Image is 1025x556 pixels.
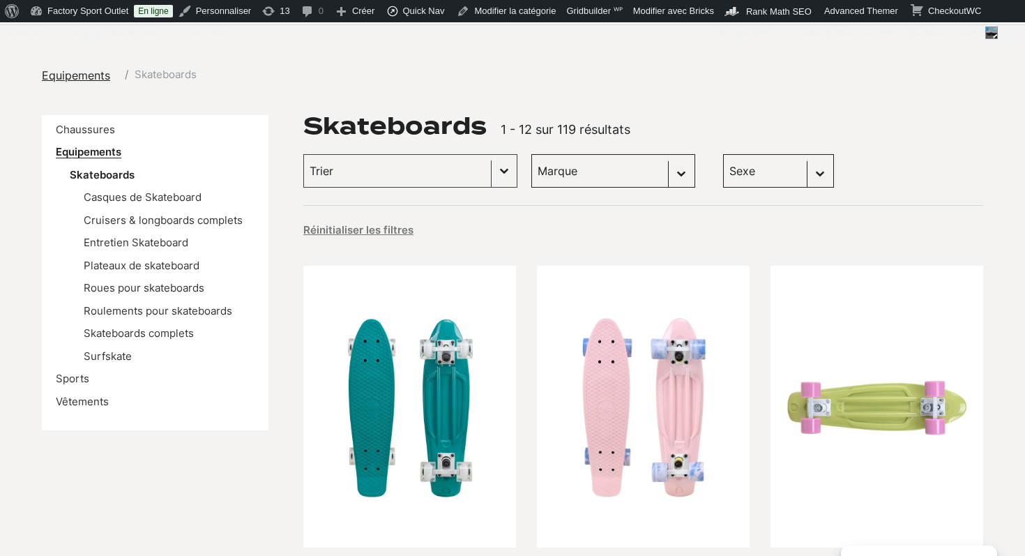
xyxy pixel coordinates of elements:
[56,123,115,136] a: Chaussures
[310,162,485,180] input: Trier
[84,304,232,317] a: Roulements pour skateboards
[84,236,188,249] a: Entretien Skateboard
[42,67,197,84] nav: breadcrumbs
[303,223,413,237] button: Réinitialiser les filtres
[84,259,199,272] a: Plateaux de skateboard
[56,372,89,385] a: Sports
[84,190,202,204] a: Casques de Skateboard
[42,68,110,82] span: Equipements
[746,6,812,17] span: Rank Math SEO
[303,115,487,137] h1: Skateboards
[162,22,236,45] div: RunCloud Hub
[501,122,630,137] span: 1 - 12 sur 119 résultats
[753,28,981,38] span: [PERSON_NAME][EMAIL_ADDRESS][DOMAIN_NAME]
[84,350,132,363] a: Surfskate
[84,281,204,294] a: Roues pour skateboards
[84,213,243,227] a: Cruisers & longboards complets
[134,5,172,17] a: En ligne
[107,22,162,45] a: WP Rocket
[70,168,135,181] a: Skateboards
[84,326,194,340] a: Skateboards complets
[56,145,121,158] a: Equipements
[492,155,517,187] button: Basculer la liste
[135,67,197,83] span: Skateboards
[56,395,109,408] a: Vêtements
[42,67,119,84] a: Equipements
[715,22,1003,45] a: Bonjour,
[67,22,107,45] a: Imagify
